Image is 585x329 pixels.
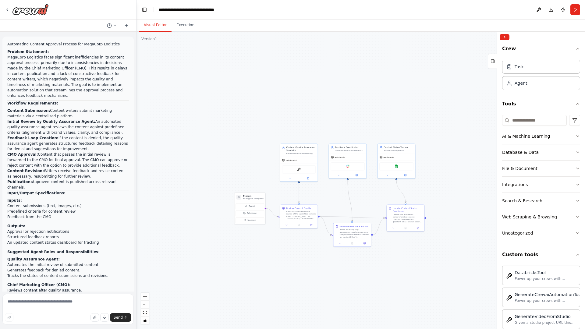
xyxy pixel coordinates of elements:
[339,225,368,228] div: Generate Feedback Report
[7,229,129,234] li: Approval or rejection notifications
[413,226,423,230] button: Open in side panel
[5,313,13,322] button: Improve this prompt
[495,32,500,329] button: Toggle Sidebar
[515,313,576,320] div: GenerateVideoFromStudio
[292,223,305,227] button: No output available
[7,198,22,203] strong: Inputs:
[7,119,129,135] li: An automated quality assurance agent reviews the content against predefined criteria (alignment w...
[393,213,422,223] div: Create and maintain a comprehensive content tracking dashboard for "{content_title}" and all othe...
[502,57,580,95] div: Crew
[502,149,539,155] div: Database & Data
[7,288,129,293] li: Reviews content after quality assurance.
[348,173,365,177] button: Open in side panel
[141,317,149,324] button: toggle interactivity
[502,144,580,160] button: Database & Data
[502,193,580,209] button: Search & Research
[7,41,129,47] p: Automating Content Approval Process for MegaCorp Logistics
[502,214,557,220] div: Web Scraping & Browsing
[7,108,50,113] strong: Content Submission:
[7,191,66,195] strong: Input/Output Specifications:
[100,313,109,322] button: Click to speak your automation idea
[7,262,129,267] li: Automates the initial review of submitted content.
[502,246,580,263] button: Custom tools
[286,210,316,220] div: Conduct a comprehensive review of the submitted content titled "{content_title}" by {author_name}...
[346,242,359,245] button: No output available
[395,164,398,168] img: Google sheets
[306,223,316,227] button: Open in side panel
[502,161,580,176] button: File & Document
[502,133,550,139] div: AI & Machine Learning
[500,34,509,40] button: Collapse right sidebar
[502,177,580,193] button: Integrations
[7,168,129,179] li: Writers receive feedback and revise content as necessary, resubmitting for further review.
[286,159,296,161] span: gpt-4o-mini
[141,293,149,324] div: React Flow controls
[140,5,149,14] button: Hide left sidebar
[502,112,580,246] div: Tools
[7,257,60,261] strong: Quality Assurance Agent:
[139,19,172,32] button: Visual Editor
[236,217,264,223] button: Manage
[506,273,512,279] img: DatabricksTool
[7,224,25,228] strong: Outputs:
[105,22,119,29] button: Switch to previous chat
[7,152,129,168] li: Content that passes the initial review is forwarded to the CMO for final approval. The CMO can ap...
[502,165,537,172] div: File & Document
[141,309,149,317] button: fit view
[515,320,576,325] div: Given a studio project URL this tool will generate a short video of it highlighting it's main pie...
[7,267,129,273] li: Generates feedback for denied content.
[110,313,131,322] button: Send
[243,197,263,200] p: No triggers configured
[141,293,149,301] button: zoom in
[502,95,580,112] button: Tools
[286,152,316,155] div: Review submitted marketing content against MegaCorp Logistics brand standards, ensuring alignment...
[506,317,512,323] img: GenerateVideoFromStudio
[393,207,422,213] div: Update Content Status Dashboard
[7,169,44,173] strong: Content Revision:
[249,205,255,208] span: Event
[247,212,257,215] span: Schedule
[7,209,129,214] li: Predefined criteria for content review
[247,219,256,222] span: Manage
[386,204,424,232] div: Update Content Status DashboardCreate and maintain a comprehensive content tracking dashboard for...
[243,194,263,197] h3: Triggers
[515,276,576,281] div: Power up your crews with databricks_tool
[320,215,385,220] g: Edge from 96b6ded7-4749-4802-887f-0a8f79876b8a to 635a6c66-4b49-46cd-8000-a79730a7556a
[377,143,415,179] div: Content Status TrackerMaintain and update a comprehensive dashboard tracking all content submissi...
[502,128,580,144] button: AI & Machine Learning
[159,7,245,13] nav: breadcrumb
[7,108,129,119] li: Content writers submit marketing materials via a centralized platform.
[335,149,364,152] div: Generate structured feedback reports for content revisions, track content status updates, and fac...
[7,135,129,152] li: If the content is denied, the quality assurance agent generates structured feedback detailing rea...
[114,315,123,320] span: Send
[7,179,129,190] li: Approved content is published across relevant channels.
[335,156,345,158] span: gpt-4o-mini
[359,242,370,245] button: Open in side panel
[280,204,318,228] div: Review Content QualityConduct a comprehensive review of the submitted content titled "{content_ti...
[328,143,367,179] div: Feedback CoordinatorGenerate structured feedback reports for content revisions, track content sta...
[515,292,582,298] div: GenerateCrewaiAutomationTool
[7,50,49,54] strong: Problem Statement:
[7,214,129,220] li: Feedback from the CMO
[7,152,38,157] strong: CMO Approval:
[234,192,265,225] div: TriggersNo triggers configuredEventScheduleManage
[7,283,71,287] strong: Chief Marketing Officer (CMO):
[7,49,129,98] p: MegaCorp Logistics faces significant inefficiencies in its content approval process, primarily du...
[515,270,576,276] div: DatabricksTool
[515,298,582,303] div: Power up your crews with generate_crewai_automation_tool
[397,173,414,177] button: Open in side panel
[280,143,318,182] div: Content Quality Assurance SpecialistReview submitted marketing content against MegaCorp Logistics...
[122,22,131,29] button: Start a new chat
[502,43,580,57] button: Crew
[7,180,32,184] strong: Publication:
[7,136,58,140] strong: Feedback Loop Creation:
[333,223,371,247] div: Generate Feedback ReportBased on the quality assessment results, generate a comprehensive feedbac...
[286,146,316,152] div: Content Quality Assurance Specialist
[7,203,129,209] li: Content submissions (text, images, etc.)
[399,226,412,230] button: No output available
[12,4,49,15] img: Logo
[346,164,349,168] img: Slack
[7,101,58,105] strong: Workflow Requirements:
[286,207,311,210] div: Review Content Quality
[266,207,278,218] g: Edge from triggers to 96b6ded7-4749-4802-887f-0a8f79876b8a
